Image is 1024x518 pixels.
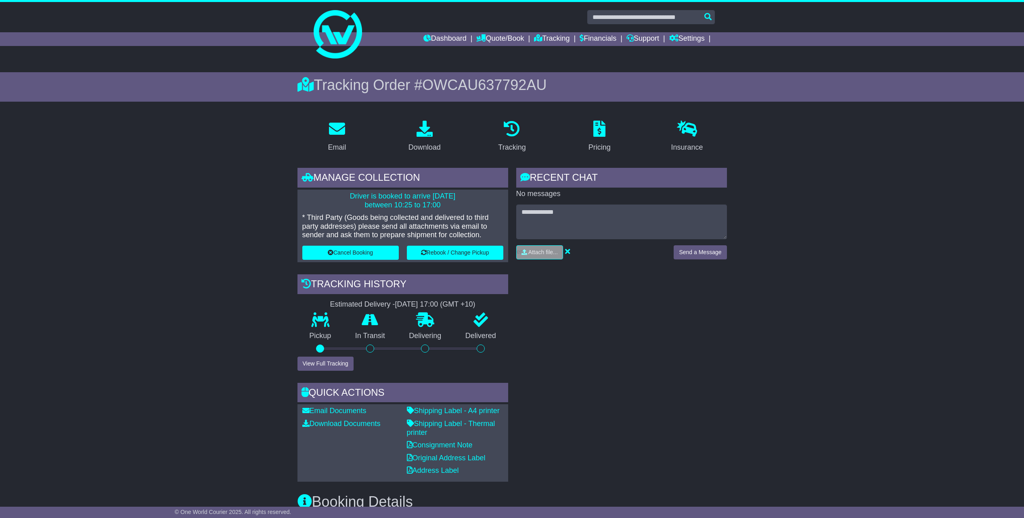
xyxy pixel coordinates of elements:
div: Pricing [588,142,611,153]
a: Address Label [407,466,459,474]
div: Quick Actions [297,383,508,405]
a: Pricing [583,118,616,156]
p: Driver is booked to arrive [DATE] between 10:25 to 17:00 [302,192,503,209]
div: Tracking Order # [297,76,727,94]
button: Cancel Booking [302,246,399,260]
p: * Third Party (Goods being collected and delivered to third party addresses) please send all atta... [302,213,503,240]
div: Tracking history [297,274,508,296]
button: Rebook / Change Pickup [407,246,503,260]
a: Insurance [666,118,708,156]
p: In Transit [343,332,397,340]
div: Manage collection [297,168,508,190]
div: Email [328,142,346,153]
a: Download Documents [302,420,381,428]
p: Pickup [297,332,343,340]
a: Dashboard [423,32,467,46]
div: [DATE] 17:00 (GMT +10) [395,300,475,309]
a: Financials [580,32,616,46]
a: Consignment Note [407,441,473,449]
h3: Booking Details [297,494,727,510]
a: Email [322,118,351,156]
p: Delivered [453,332,508,340]
a: Settings [669,32,705,46]
a: Shipping Label - A4 printer [407,407,500,415]
div: RECENT CHAT [516,168,727,190]
button: View Full Tracking [297,357,354,371]
div: Tracking [498,142,526,153]
span: OWCAU637792AU [422,77,547,93]
a: Download [403,118,446,156]
span: © One World Courier 2025. All rights reserved. [175,509,291,515]
a: Tracking [493,118,531,156]
div: Estimated Delivery - [297,300,508,309]
a: Support [626,32,659,46]
a: Email Documents [302,407,366,415]
div: Insurance [671,142,703,153]
div: Download [408,142,441,153]
a: Shipping Label - Thermal printer [407,420,495,437]
a: Quote/Book [476,32,524,46]
p: No messages [516,190,727,198]
p: Delivering [397,332,454,340]
a: Tracking [534,32,570,46]
a: Original Address Label [407,454,486,462]
button: Send a Message [674,245,727,259]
